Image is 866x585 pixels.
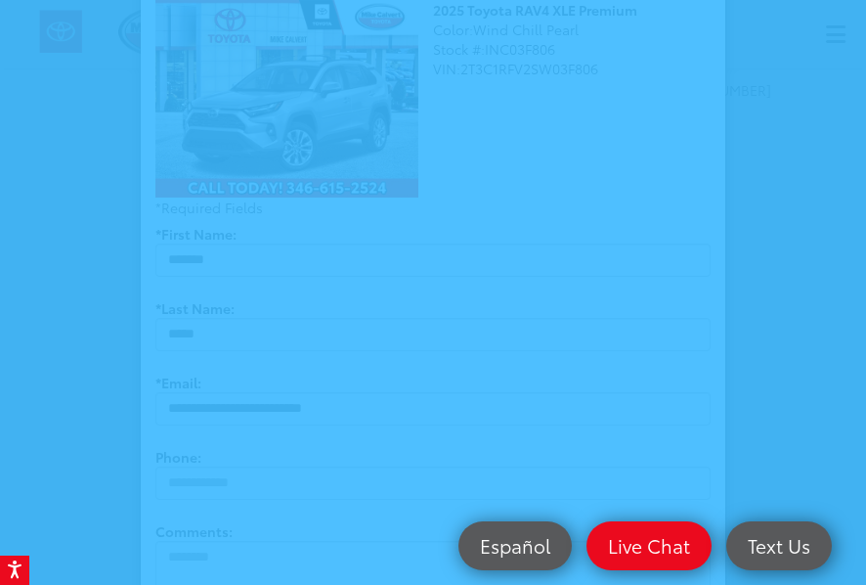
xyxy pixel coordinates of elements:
a: Live Chat [586,521,712,570]
span: Text Us [738,533,820,558]
a: Español [458,521,572,570]
a: Text Us [726,521,832,570]
span: Live Chat [598,533,700,558]
span: Español [470,533,560,558]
